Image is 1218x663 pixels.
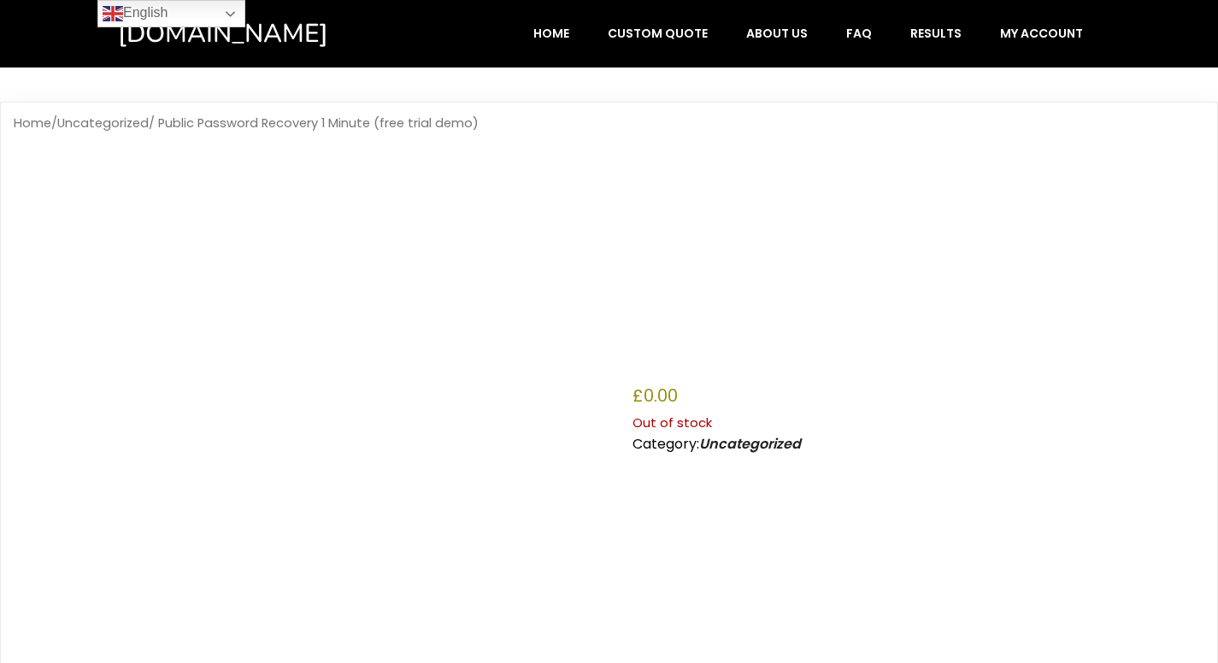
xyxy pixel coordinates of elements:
p: Out of stock [633,412,1204,434]
span: Results [910,26,962,41]
a: Results [892,17,980,50]
span: £ [633,384,644,408]
a: Home [515,17,587,50]
a: [DOMAIN_NAME] [118,17,401,50]
span: Category: [633,434,801,454]
span: Custom Quote [608,26,708,41]
span: About Us [746,26,808,41]
span: My account [1000,26,1083,41]
a: FAQ [828,17,890,50]
span: Home [533,26,569,41]
bdi: 0.00 [633,384,678,408]
h1: Public Password Recovery 1 Minute (free trial demo) [633,172,1204,372]
a: Uncategorized [699,434,801,454]
img: en [103,3,123,24]
a: My account [982,17,1101,50]
a: Uncategorized [57,114,149,132]
a: About Us [728,17,826,50]
span: FAQ [846,26,872,41]
nav: Breadcrumb [14,115,1204,132]
a: Custom Quote [590,17,726,50]
a: Home [14,114,51,132]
